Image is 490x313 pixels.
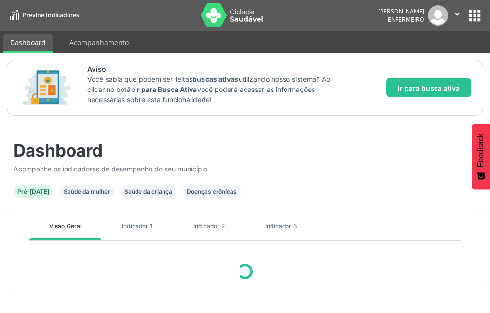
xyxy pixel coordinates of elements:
a: Indicador 2 [173,218,245,235]
a: Indicador 3 [245,218,317,235]
div: Pré-[DATE] [17,187,49,196]
strong: buscas ativas [192,75,238,83]
div: Saúde da mulher [64,187,110,196]
a: Acompanhamento [63,34,136,51]
button: apps [466,7,483,24]
button:  [448,5,466,26]
span: Feedback [476,133,485,167]
div: Dashboard [14,140,476,160]
div: Acompanhe os indicadores de desempenho do seu município [14,164,476,174]
span: Previne Indicadores [23,11,79,19]
button: Feedback - Mostrar pesquisa [472,124,490,189]
img: Imagem de CalloutCard [19,66,74,109]
a: Dashboard [3,34,53,53]
span: Enfermeiro [388,15,424,24]
div: Saúde da criança [124,187,172,196]
a: Previne Indicadores [7,7,79,23]
i:  [452,9,463,19]
img: img [428,5,448,26]
strong: Ir para Busca Ativa [135,85,197,93]
div: Doenças crônicas [187,187,237,196]
button: Ir para busca ativa [386,78,471,97]
span: Ir para busca ativa [398,83,460,93]
a: Visão Geral [29,218,101,235]
a: Indicador 1 [101,218,173,235]
p: Você sabia que podem ser feitas utilizando nosso sistema? Ao clicar no botão você poderá acessar ... [87,74,342,104]
div: [PERSON_NAME] [378,7,424,15]
span: Aviso [87,64,342,74]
